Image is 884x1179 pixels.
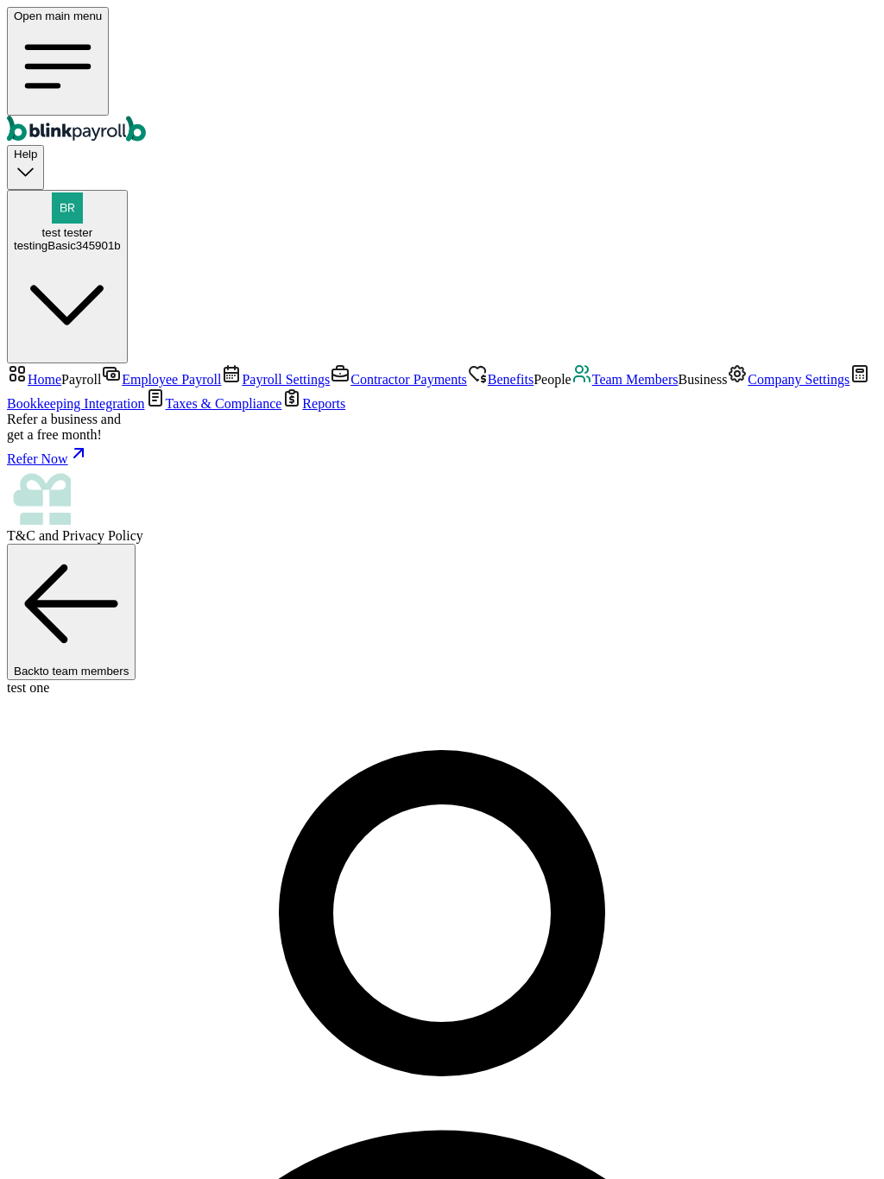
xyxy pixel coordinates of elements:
div: Refer a business and get a free month! [7,412,877,443]
a: Taxes & Compliance [145,396,282,411]
span: Bookkeeping Integration [7,396,145,411]
span: Company Settings [748,372,849,387]
button: Help [7,145,44,189]
a: Home [7,372,61,387]
nav: Sidebar [7,363,877,544]
a: Company Settings [727,372,849,387]
a: Reports [281,396,345,411]
span: Contractor Payments [350,372,467,387]
button: Backto team members [7,544,136,679]
a: Team Members [571,372,679,387]
span: test tester [42,226,93,239]
span: Open main menu [14,9,102,22]
span: Taxes & Compliance [166,396,282,411]
span: Business [678,372,727,387]
span: Employee Payroll [122,372,221,387]
span: and [7,528,143,543]
button: Open main menu [7,7,109,116]
iframe: Chat Widget [798,1096,884,1179]
span: Reports [302,396,345,411]
span: People [534,372,571,387]
a: Benefits [467,372,534,387]
a: Contractor Payments [330,372,467,387]
span: T&C [7,528,35,543]
button: test testertestingBasic345901b [7,190,128,364]
span: Privacy Policy [62,528,143,543]
a: Employee Payroll [101,372,221,387]
span: Payroll Settings [242,372,330,387]
span: to team members [40,665,129,678]
div: testingBasic345901b [14,239,121,252]
span: Back [14,665,129,678]
span: Home [28,372,61,387]
div: test one [7,680,877,696]
span: Payroll [61,372,101,387]
nav: Global [7,7,877,145]
span: Help [14,148,37,161]
span: Benefits [488,372,534,387]
span: Team Members [592,372,679,387]
a: Payroll Settings [221,372,330,387]
a: Refer Now [7,443,877,467]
